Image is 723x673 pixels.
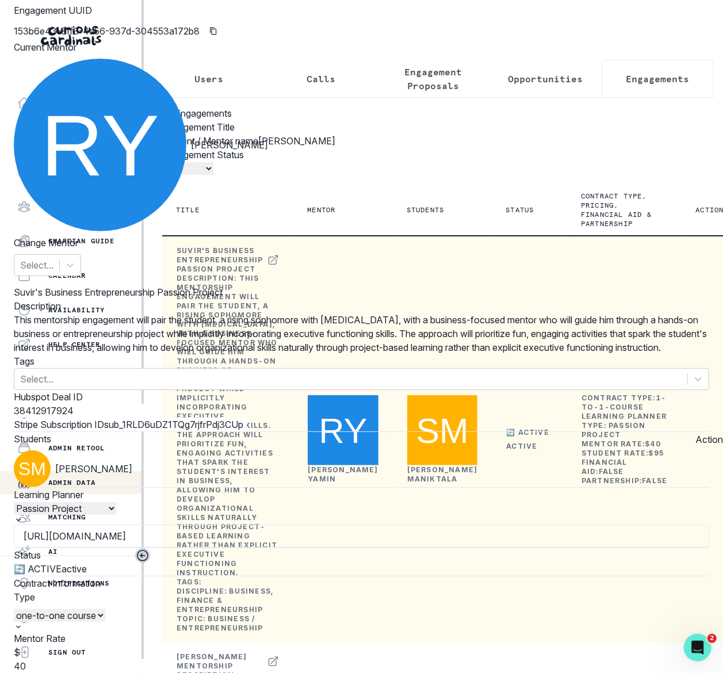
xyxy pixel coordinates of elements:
[14,390,709,404] p: Hubspot Deal ID
[14,286,223,298] span: Suvir's Business Entrepreneurship Passion Project
[14,576,709,590] h3: Contract Information
[707,634,717,643] span: 2
[14,236,709,250] p: Change Mentor
[14,590,709,604] p: Type
[14,3,709,17] h3: Engagement UUID
[191,138,268,152] p: [PERSON_NAME]
[55,462,132,476] p: [PERSON_NAME]
[14,419,104,430] label: Stripe Subscription ID
[14,432,709,446] h3: Students
[14,300,61,312] label: Description
[14,24,200,38] p: 153b6e43-8ff3-4d56-937d-304553a172b8
[204,22,223,40] button: Copied to clipboard
[62,563,87,575] span: active
[14,645,709,659] p: $
[14,314,707,353] span: This mentorship engagement will pair the student, a rising sophomore with [MEDICAL_DATA], with a ...
[14,563,62,575] span: 🔄 ACTIVE
[14,40,709,54] h3: Current Mentor
[14,59,186,231] img: Ricky
[14,354,709,368] p: Tags
[14,525,709,548] input: Learning planner url
[14,450,51,487] img: svg
[684,634,711,661] iframe: Intercom live chat
[14,632,709,645] p: Mentor Rate
[14,488,709,502] h3: Learning Planner
[14,548,709,562] h3: Status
